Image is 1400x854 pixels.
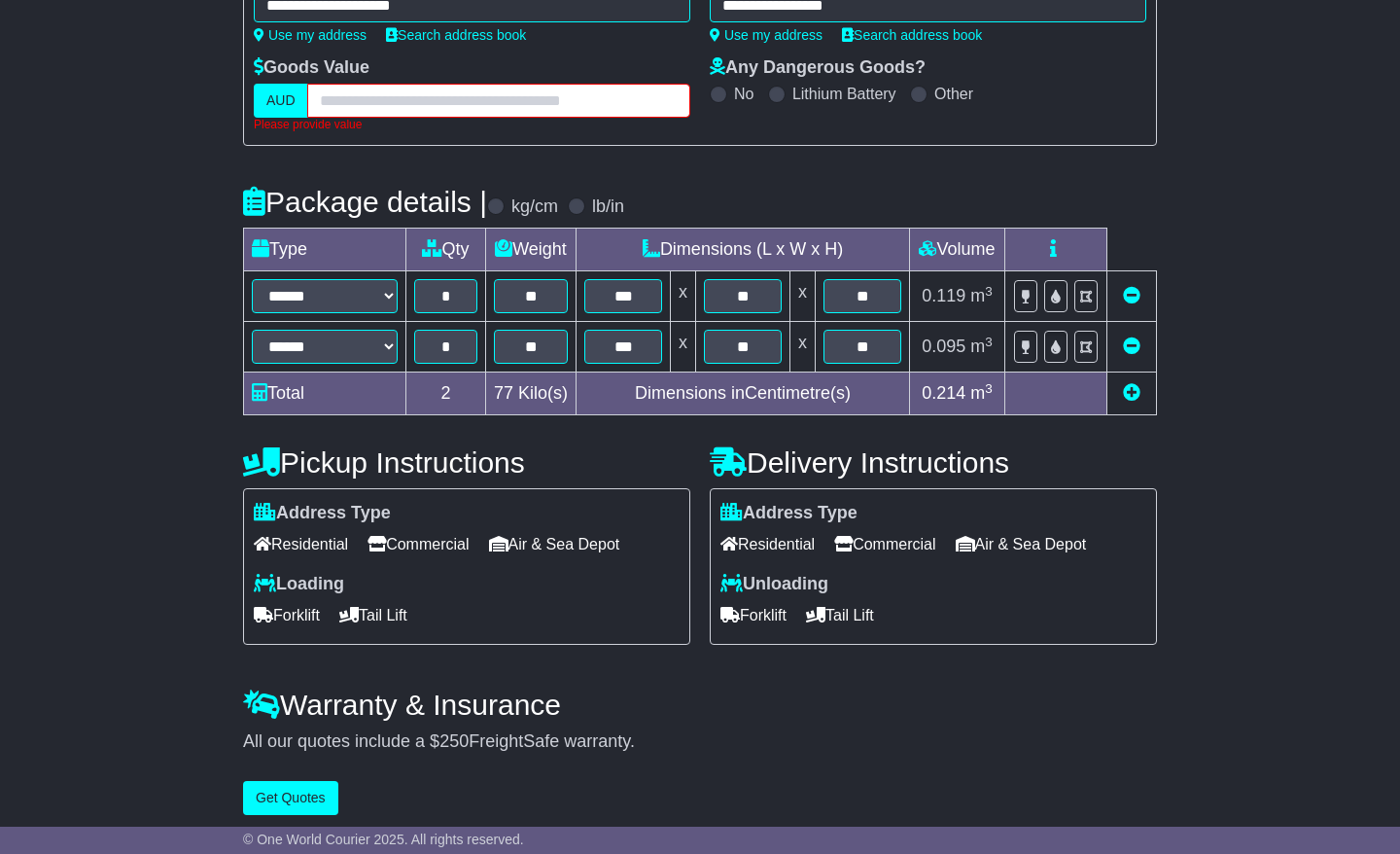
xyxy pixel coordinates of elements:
[439,731,469,751] span: 250
[734,85,753,103] label: No
[910,229,1005,271] td: Volume
[243,832,524,847] span: © One World Courier 2025. All rights reserved.
[790,271,816,322] td: x
[254,57,369,79] label: Goods Value
[243,781,338,815] button: Get Quotes
[970,286,993,305] span: m
[254,529,348,559] span: Residential
[720,600,787,630] span: Forklift
[985,381,993,396] sup: 3
[386,27,526,43] a: Search address book
[254,600,320,630] span: Forklift
[720,529,815,559] span: Residential
[254,574,344,595] label: Loading
[486,373,577,415] td: Kilo(s)
[511,196,558,218] label: kg/cm
[671,322,696,373] td: x
[806,600,874,630] span: Tail Lift
[842,27,982,43] a: Search address book
[970,383,993,403] span: m
[985,284,993,299] sup: 3
[243,689,1157,721] h4: Warranty & Insurance
[254,118,690,131] div: Please provide value
[243,731,1157,753] div: All our quotes include a $ FreightSafe warranty.
[339,600,407,630] span: Tail Lift
[922,337,965,356] span: 0.095
[254,27,367,43] a: Use my address
[970,337,993,356] span: m
[956,529,1087,559] span: Air & Sea Depot
[934,85,973,103] label: Other
[577,373,910,415] td: Dimensions in Centimetre(s)
[710,57,926,79] label: Any Dangerous Goods?
[1123,383,1140,403] a: Add new item
[406,229,486,271] td: Qty
[254,84,308,118] label: AUD
[243,446,690,479] h4: Pickup Instructions
[1123,337,1140,356] a: Remove this item
[710,446,1157,479] h4: Delivery Instructions
[592,196,624,218] label: lb/in
[720,503,857,524] label: Address Type
[243,186,487,218] h4: Package details |
[922,383,965,403] span: 0.214
[486,229,577,271] td: Weight
[1123,286,1140,305] a: Remove this item
[244,229,406,271] td: Type
[244,373,406,415] td: Total
[671,271,696,322] td: x
[720,574,828,595] label: Unloading
[489,529,620,559] span: Air & Sea Depot
[792,85,896,103] label: Lithium Battery
[922,286,965,305] span: 0.119
[367,529,469,559] span: Commercial
[790,322,816,373] td: x
[834,529,935,559] span: Commercial
[494,383,513,403] span: 77
[254,503,391,524] label: Address Type
[985,335,993,349] sup: 3
[710,27,822,43] a: Use my address
[406,373,486,415] td: 2
[577,229,910,271] td: Dimensions (L x W x H)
